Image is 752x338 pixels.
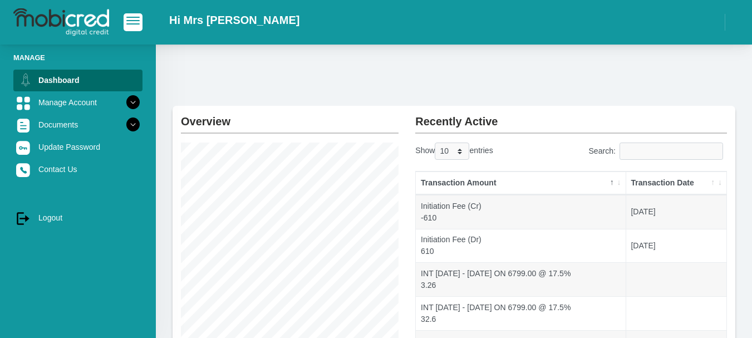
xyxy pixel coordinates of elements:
a: Manage Account [13,92,142,113]
td: Initiation Fee (Dr) 610 [416,229,626,263]
img: logo-mobicred.svg [13,8,109,36]
td: Initiation Fee (Cr) -610 [416,195,626,229]
label: Show entries [415,143,493,160]
h2: Hi Mrs [PERSON_NAME] [169,13,299,27]
a: Dashboard [13,70,142,91]
select: Showentries [435,143,469,160]
a: Update Password [13,136,142,158]
li: Manage [13,52,142,63]
a: Contact Us [13,159,142,180]
td: [DATE] [626,195,726,229]
td: [DATE] [626,229,726,263]
a: Logout [13,207,142,228]
th: Transaction Amount: activate to sort column descending [416,172,626,195]
td: INT [DATE] - [DATE] ON 6799.00 @ 17.5% 32.6 [416,296,626,330]
th: Transaction Date: activate to sort column ascending [626,172,726,195]
h2: Recently Active [415,106,727,128]
td: INT [DATE] - [DATE] ON 6799.00 @ 17.5% 3.26 [416,262,626,296]
label: Search: [588,143,727,160]
a: Documents [13,114,142,135]
input: Search: [620,143,723,160]
h2: Overview [181,106,399,128]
